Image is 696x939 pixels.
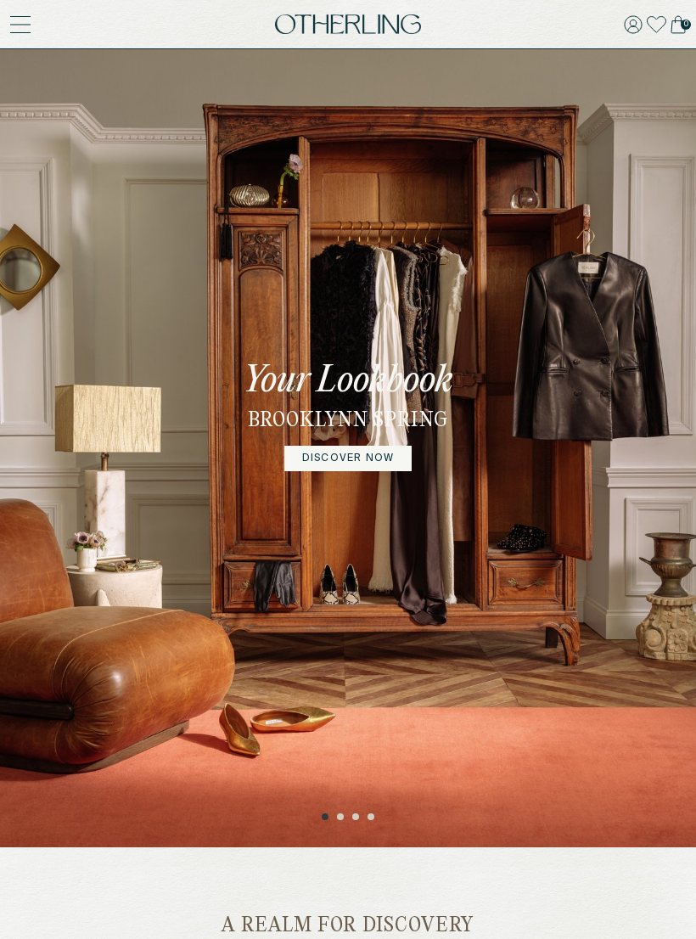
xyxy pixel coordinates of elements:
[322,813,330,822] button: 1
[275,14,421,35] img: logo
[284,446,412,471] a: DISCOVER NOW
[337,813,345,822] button: 2
[671,13,686,37] a: 0
[352,813,361,822] button: 3
[368,813,376,822] button: 4
[14,915,682,937] h2: a realm for discovery
[243,360,453,403] p: Your Lookbook
[681,20,691,30] span: 0
[248,410,448,432] h3: Brooklynn Spring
